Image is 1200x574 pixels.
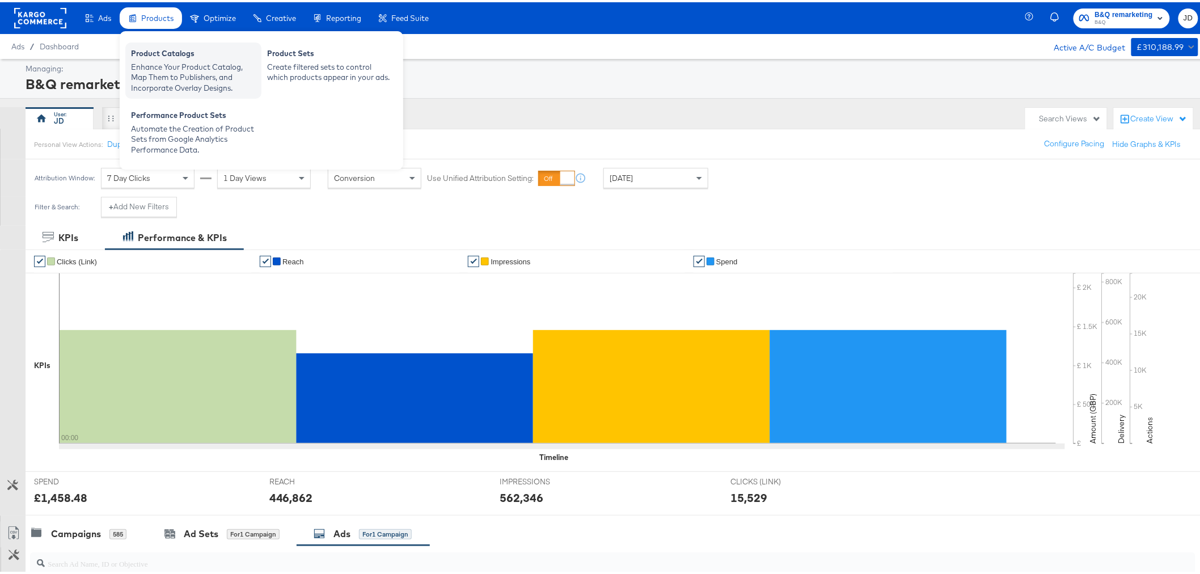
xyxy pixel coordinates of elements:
span: [DATE] [610,171,633,181]
span: Spend [716,255,738,264]
div: for 1 Campaign [359,527,412,537]
span: Impressions [491,255,530,264]
button: Duplicate [107,137,141,147]
a: ✔ [260,254,271,265]
button: +Add New Filters [101,195,177,215]
span: CLICKS (LINK) [730,474,816,485]
button: Configure Pacing [1037,132,1113,152]
div: Drag to reorder tab [108,113,114,119]
span: Ads [11,40,24,49]
span: B&Q remarketing [1095,7,1153,19]
div: Timeline [539,450,568,461]
label: Use Unified Attribution Setting: [427,171,534,182]
span: 7 Day Clicks [107,171,150,181]
span: Optimize [204,11,236,20]
div: Campaigns [51,525,101,538]
a: ✔ [468,254,479,265]
div: Ad Sets [184,525,218,538]
span: Reporting [326,11,361,20]
div: Performance & KPIs [138,229,227,242]
span: REACH [269,474,354,485]
div: Managing: [26,61,1195,72]
span: Products [141,11,174,20]
a: ✔ [694,254,705,265]
button: Hide Graphs & KPIs [1113,137,1181,147]
button: £310,188.99 [1131,36,1198,54]
div: B&Q remarketing [26,72,1195,91]
span: JD [1183,10,1194,23]
div: KPIs [58,229,78,242]
div: JD [54,113,65,124]
strong: + [109,199,113,210]
text: Amount (GBP) [1088,391,1098,441]
div: £1,458.48 [34,487,87,504]
text: Delivery [1117,412,1127,441]
a: ✔ [34,254,45,265]
div: Filter & Search: [34,201,80,209]
div: KPIs [34,358,50,369]
span: Creative [266,11,296,20]
span: SPEND [34,474,119,485]
div: KC_ASC_Prospecting [119,111,195,122]
text: Actions [1145,415,1155,441]
div: Search Views [1040,111,1101,122]
span: Clicks (Link) [57,255,97,264]
div: Ads [333,525,350,538]
div: £310,188.99 [1137,38,1184,52]
span: / [24,40,40,49]
div: 562,346 [500,487,543,504]
span: Feed Suite [391,11,429,20]
span: Ads [98,11,111,20]
span: IMPRESSIONS [500,474,585,485]
span: Conversion [334,171,375,181]
div: Create View [1131,111,1188,123]
span: 1 Day Views [223,171,267,181]
div: 15,529 [730,487,767,504]
button: JD [1178,6,1198,26]
div: Active A/C Budget [1042,36,1126,53]
span: B&Q [1095,16,1153,25]
div: Personal View Actions: [34,138,103,147]
div: for 1 Campaign [227,527,280,537]
div: Attribution Window: [34,172,95,180]
button: B&Q remarketingB&Q [1074,6,1170,26]
a: Dashboard [40,40,79,49]
span: Reach [282,255,304,264]
input: Search Ad Name, ID or Objective [45,546,1088,568]
div: 585 [109,527,126,537]
div: 446,862 [269,487,313,504]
